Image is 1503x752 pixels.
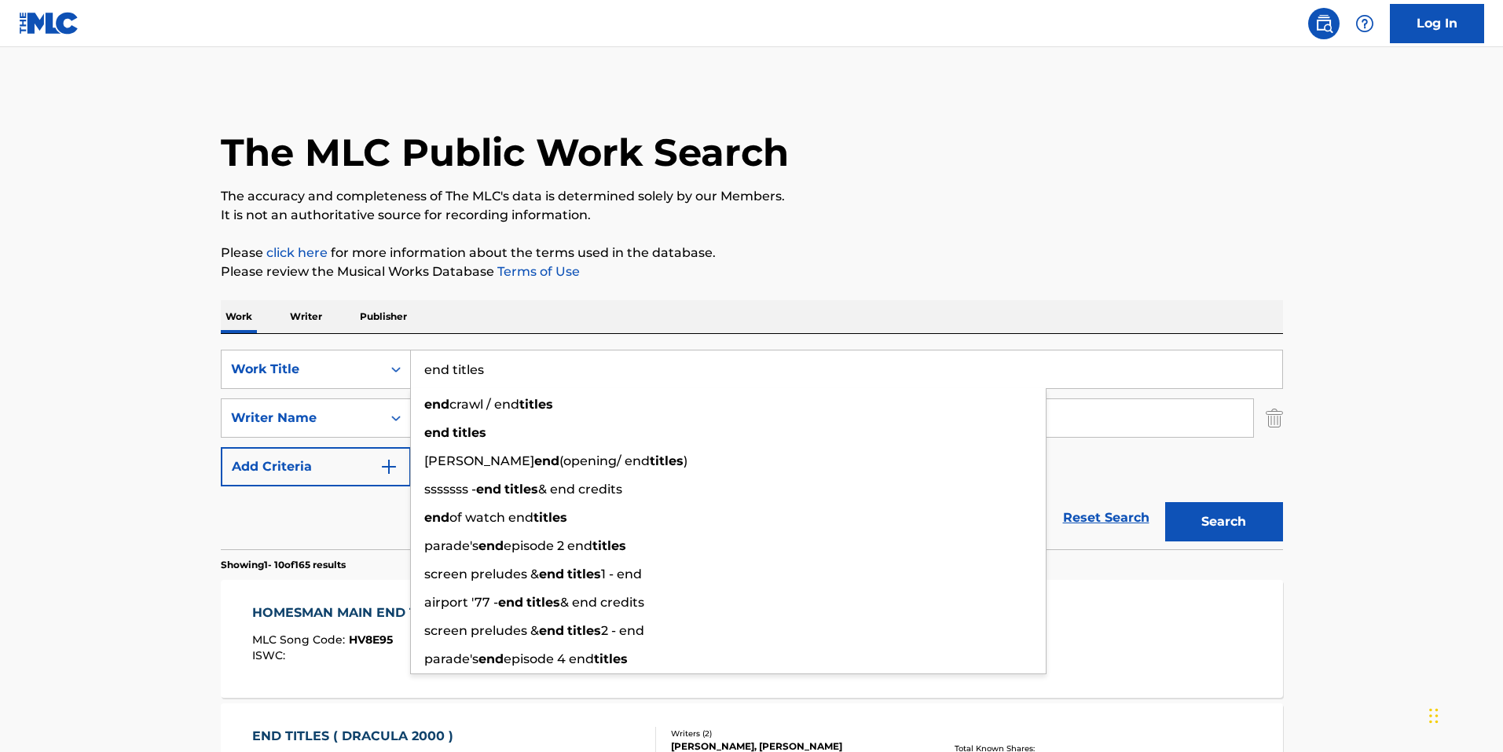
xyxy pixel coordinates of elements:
strong: end [478,651,504,666]
strong: end [424,510,449,525]
strong: end [476,482,501,497]
strong: titles [533,510,567,525]
img: MLC Logo [19,12,79,35]
strong: titles [453,425,486,440]
span: sssssss - [424,482,476,497]
span: (opening/ end [559,453,650,468]
span: episode 2 end [504,538,592,553]
strong: titles [567,567,601,581]
a: Reset Search [1055,501,1157,535]
span: crawl / end [449,397,519,412]
span: airport '77 - [424,595,498,610]
strong: end [539,623,564,638]
div: Help [1349,8,1380,39]
div: HOMESMAN MAIN END TITLES [252,603,461,622]
p: Work [221,300,257,333]
p: Writer [285,300,327,333]
img: help [1355,14,1374,33]
div: Drag [1429,692,1439,739]
span: [PERSON_NAME] [424,453,534,468]
button: Add Criteria [221,447,411,486]
strong: titles [504,482,538,497]
div: END TITLES ( DRACULA 2000 ) [252,727,461,746]
img: Delete Criterion [1266,398,1283,438]
span: parade's [424,651,478,666]
img: 9d2ae6d4665cec9f34b9.svg [379,457,398,476]
span: ) [684,453,687,468]
div: Work Title [231,360,372,379]
a: Terms of Use [494,264,580,279]
p: Publisher [355,300,412,333]
span: MLC Song Code : [252,633,349,647]
span: HV8E95 [349,633,393,647]
span: 2 - end [601,623,644,638]
button: Search [1165,502,1283,541]
span: parade's [424,538,478,553]
div: Writer Name [231,409,372,427]
strong: titles [650,453,684,468]
strong: titles [592,538,626,553]
strong: end [478,538,504,553]
strong: end [424,425,449,440]
h1: The MLC Public Work Search [221,129,789,176]
span: & end credits [538,482,622,497]
strong: titles [567,623,601,638]
a: Public Search [1308,8,1340,39]
iframe: Chat Widget [1424,677,1503,752]
p: Please for more information about the terms used in the database. [221,244,1283,262]
strong: titles [519,397,553,412]
strong: end [534,453,559,468]
strong: titles [526,595,560,610]
p: Showing 1 - 10 of 165 results [221,558,346,572]
a: Log In [1390,4,1484,43]
strong: end [498,595,523,610]
img: search [1314,14,1333,33]
span: screen preludes & [424,567,539,581]
span: 1 - end [601,567,642,581]
span: & end credits [560,595,644,610]
p: The accuracy and completeness of The MLC's data is determined solely by our Members. [221,187,1283,206]
span: of watch end [449,510,533,525]
strong: titles [594,651,628,666]
form: Search Form [221,350,1283,549]
p: It is not an authoritative source for recording information. [221,206,1283,225]
strong: end [539,567,564,581]
a: HOMESMAN MAIN END TITLESMLC Song Code:HV8E95ISWC:Writers (1)[PERSON_NAME]Recording Artists (0)Tot... [221,580,1283,698]
a: click here [266,245,328,260]
p: Please review the Musical Works Database [221,262,1283,281]
div: Writers ( 2 ) [671,728,908,739]
strong: end [424,397,449,412]
span: screen preludes & [424,623,539,638]
span: episode 4 end [504,651,594,666]
span: ISWC : [252,648,289,662]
